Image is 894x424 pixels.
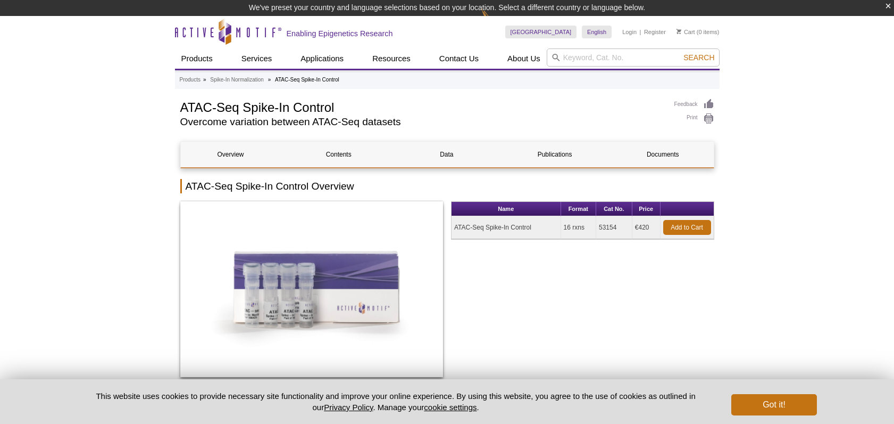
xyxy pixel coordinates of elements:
[683,53,714,62] span: Search
[676,26,720,38] li: (0 items)
[731,394,816,415] button: Got it!
[275,77,339,83] li: ATAC-Seq Spike-In Control
[640,26,641,38] li: |
[674,99,714,110] a: Feedback
[632,202,661,216] th: Price
[452,202,561,216] th: Name
[561,202,596,216] th: Format
[78,390,714,413] p: This website uses cookies to provide necessary site functionality and improve your online experie...
[433,48,485,69] a: Contact Us
[505,142,605,167] a: Publications
[235,48,279,69] a: Services
[674,113,714,125] a: Print
[287,29,393,38] h2: Enabling Epigenetics Research
[180,201,444,377] img: ATAC-Seq Spike-In Control
[676,28,695,36] a: Cart
[180,75,200,85] a: Products
[424,403,477,412] button: cookie settings
[181,142,281,167] a: Overview
[203,77,206,83] li: »
[663,220,711,235] a: Add to Cart
[289,142,389,167] a: Contents
[501,48,547,69] a: About Us
[481,8,509,33] img: Change Here
[268,77,271,83] li: »
[324,403,373,412] a: Privacy Policy
[505,26,577,38] a: [GEOGRAPHIC_DATA]
[397,142,497,167] a: Data
[676,29,681,34] img: Your Cart
[644,28,666,36] a: Register
[596,202,632,216] th: Cat No.
[582,26,612,38] a: English
[180,179,714,193] h2: ATAC-Seq Spike-In Control Overview
[596,216,632,239] td: 53154
[547,48,720,67] input: Keyword, Cat. No.
[210,75,264,85] a: Spike-In Normalization
[366,48,417,69] a: Resources
[622,28,637,36] a: Login
[613,142,713,167] a: Documents
[561,216,596,239] td: 16 rxns
[294,48,350,69] a: Applications
[452,216,561,239] td: ATAC-Seq Spike-In Control
[632,216,661,239] td: €420
[680,53,717,62] button: Search
[180,99,664,115] h1: ATAC-Seq Spike-In Control
[175,48,219,69] a: Products
[180,117,664,127] h2: Overcome variation between ATAC-Seq datasets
